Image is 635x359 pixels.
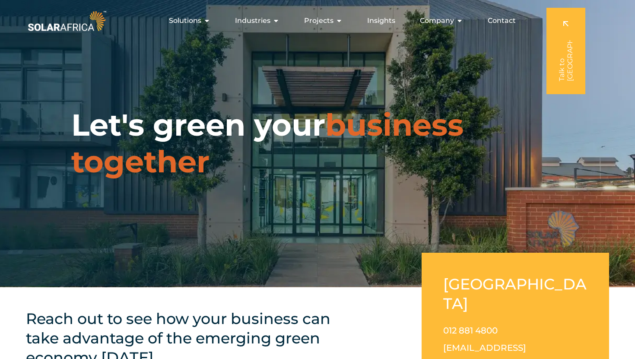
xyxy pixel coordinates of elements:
[108,12,523,29] nav: Menu
[235,16,270,26] span: Industries
[304,16,333,26] span: Projects
[108,12,523,29] div: Menu Toggle
[420,16,454,26] span: Company
[367,16,395,26] a: Insights
[443,325,498,336] a: 012 881 4800
[488,16,516,26] a: Contact
[71,107,564,180] h1: Let's green your
[71,106,464,180] span: business together
[443,274,587,313] h2: [GEOGRAPHIC_DATA]
[169,16,201,26] span: Solutions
